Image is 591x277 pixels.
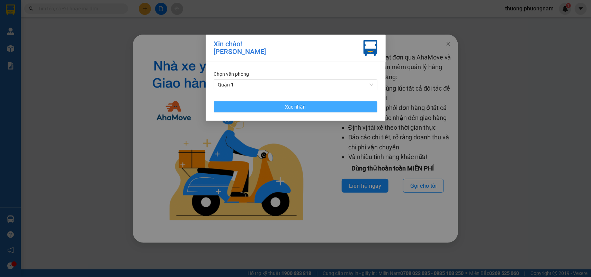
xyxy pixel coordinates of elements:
img: vxr-icon [364,40,377,56]
span: Xác nhận [285,103,306,111]
button: Xác nhận [214,101,377,112]
div: Xin chào! [PERSON_NAME] [214,40,266,56]
div: Chọn văn phòng [214,70,377,78]
span: Quận 1 [218,80,373,90]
